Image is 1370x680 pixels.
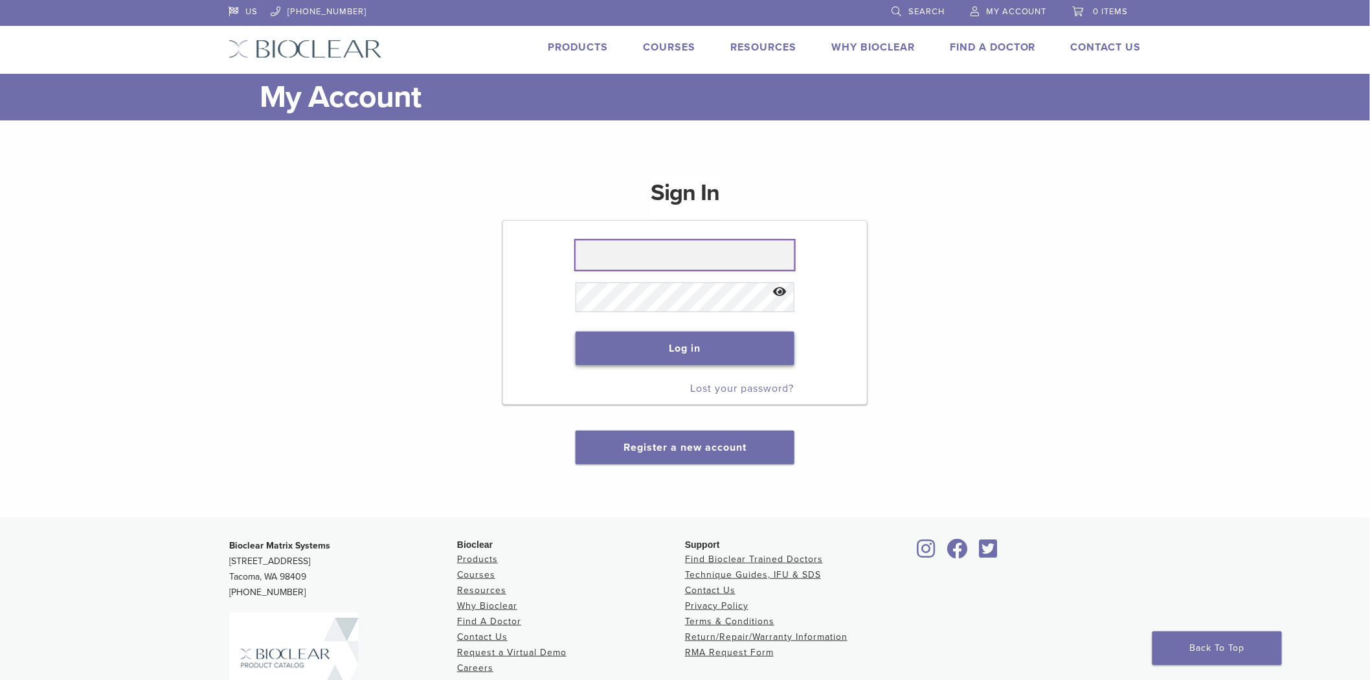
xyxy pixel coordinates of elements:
[643,41,695,54] a: Courses
[457,554,498,565] a: Products
[1071,41,1141,54] a: Contact Us
[229,540,330,551] strong: Bioclear Matrix Systems
[260,74,1141,120] h1: My Account
[651,177,719,219] h1: Sign In
[685,554,823,565] a: Find Bioclear Trained Doctors
[623,441,747,454] a: Register a new account
[548,41,608,54] a: Products
[685,647,774,658] a: RMA Request Form
[457,616,521,627] a: Find A Doctor
[913,547,940,560] a: Bioclear
[457,647,567,658] a: Request a Virtual Demo
[457,585,506,596] a: Resources
[576,431,794,464] button: Register a new account
[685,539,720,550] span: Support
[229,538,457,600] p: [STREET_ADDRESS] Tacoma, WA 98409 [PHONE_NUMBER]
[975,547,1002,560] a: Bioclear
[457,631,508,642] a: Contact Us
[457,539,493,550] span: Bioclear
[986,6,1047,17] span: My Account
[908,6,945,17] span: Search
[457,663,493,674] a: Careers
[685,600,748,611] a: Privacy Policy
[685,616,774,627] a: Terms & Conditions
[943,547,972,560] a: Bioclear
[576,332,794,365] button: Log in
[831,41,915,54] a: Why Bioclear
[457,569,495,580] a: Courses
[730,41,796,54] a: Resources
[691,382,794,395] a: Lost your password?
[766,276,794,309] button: Show password
[1094,6,1129,17] span: 0 items
[685,569,821,580] a: Technique Guides, IFU & SDS
[457,600,517,611] a: Why Bioclear
[685,585,736,596] a: Contact Us
[685,631,848,642] a: Return/Repair/Warranty Information
[1152,631,1282,665] a: Back To Top
[950,41,1036,54] a: Find A Doctor
[229,40,382,58] img: Bioclear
